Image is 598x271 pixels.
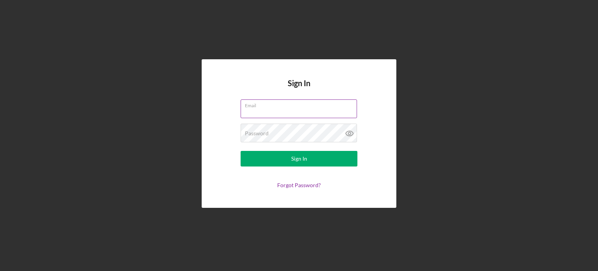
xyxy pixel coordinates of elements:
[291,151,307,166] div: Sign In
[245,100,357,108] label: Email
[288,79,310,99] h4: Sign In
[277,182,321,188] a: Forgot Password?
[241,151,357,166] button: Sign In
[245,130,269,136] label: Password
